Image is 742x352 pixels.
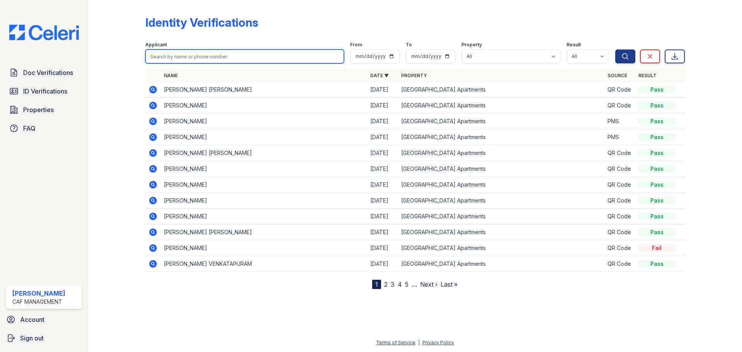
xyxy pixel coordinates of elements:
[161,129,367,145] td: [PERSON_NAME]
[164,73,178,78] a: Name
[638,165,676,173] div: Pass
[604,129,635,145] td: PMS
[367,114,398,129] td: [DATE]
[441,281,458,288] a: Last »
[391,281,395,288] a: 3
[398,193,604,209] td: [GEOGRAPHIC_DATA] Apartments
[608,73,627,78] a: Source
[638,133,676,141] div: Pass
[161,161,367,177] td: [PERSON_NAME]
[367,256,398,272] td: [DATE]
[376,340,415,345] a: Terms of Service
[604,256,635,272] td: QR Code
[638,244,676,252] div: Fail
[638,181,676,189] div: Pass
[638,260,676,268] div: Pass
[161,177,367,193] td: [PERSON_NAME]
[412,280,417,289] span: …
[367,177,398,193] td: [DATE]
[3,312,85,327] a: Account
[398,114,604,129] td: [GEOGRAPHIC_DATA] Apartments
[367,129,398,145] td: [DATE]
[23,87,67,96] span: ID Verifications
[405,281,408,288] a: 5
[367,209,398,224] td: [DATE]
[161,145,367,161] td: [PERSON_NAME] [PERSON_NAME]
[638,86,676,94] div: Pass
[145,42,167,48] label: Applicant
[161,209,367,224] td: [PERSON_NAME]
[638,149,676,157] div: Pass
[418,340,420,345] div: |
[604,82,635,98] td: QR Code
[20,315,44,324] span: Account
[12,298,65,306] div: CAF Management
[6,65,82,80] a: Doc Verifications
[367,193,398,209] td: [DATE]
[3,330,85,346] a: Sign out
[398,240,604,256] td: [GEOGRAPHIC_DATA] Apartments
[20,333,44,343] span: Sign out
[604,193,635,209] td: QR Code
[367,161,398,177] td: [DATE]
[161,240,367,256] td: [PERSON_NAME]
[6,121,82,136] a: FAQ
[406,42,412,48] label: To
[604,177,635,193] td: QR Code
[638,102,676,109] div: Pass
[23,105,54,114] span: Properties
[567,42,581,48] label: Result
[161,114,367,129] td: [PERSON_NAME]
[398,145,604,161] td: [GEOGRAPHIC_DATA] Apartments
[604,114,635,129] td: PMS
[161,98,367,114] td: [PERSON_NAME]
[604,98,635,114] td: QR Code
[367,98,398,114] td: [DATE]
[398,177,604,193] td: [GEOGRAPHIC_DATA] Apartments
[638,213,676,220] div: Pass
[398,281,402,288] a: 4
[161,193,367,209] td: [PERSON_NAME]
[461,42,482,48] label: Property
[367,82,398,98] td: [DATE]
[370,73,389,78] a: Date ▼
[398,98,604,114] td: [GEOGRAPHIC_DATA] Apartments
[23,68,73,77] span: Doc Verifications
[12,289,65,298] div: [PERSON_NAME]
[6,83,82,99] a: ID Verifications
[161,82,367,98] td: [PERSON_NAME] [PERSON_NAME]
[3,25,85,40] img: CE_Logo_Blue-a8612792a0a2168367f1c8372b55b34899dd931a85d93a1a3d3e32e68fde9ad4.png
[638,197,676,204] div: Pass
[398,256,604,272] td: [GEOGRAPHIC_DATA] Apartments
[161,256,367,272] td: [PERSON_NAME] VENKATAPURAM
[350,42,362,48] label: From
[398,129,604,145] td: [GEOGRAPHIC_DATA] Apartments
[604,224,635,240] td: QR Code
[638,228,676,236] div: Pass
[420,281,437,288] a: Next ›
[604,145,635,161] td: QR Code
[367,224,398,240] td: [DATE]
[367,240,398,256] td: [DATE]
[401,73,427,78] a: Property
[638,73,657,78] a: Result
[23,124,36,133] span: FAQ
[384,281,388,288] a: 2
[398,224,604,240] td: [GEOGRAPHIC_DATA] Apartments
[372,280,381,289] div: 1
[145,49,344,63] input: Search by name or phone number
[638,117,676,125] div: Pass
[398,82,604,98] td: [GEOGRAPHIC_DATA] Apartments
[398,209,604,224] td: [GEOGRAPHIC_DATA] Apartments
[161,224,367,240] td: [PERSON_NAME] [PERSON_NAME]
[367,145,398,161] td: [DATE]
[604,209,635,224] td: QR Code
[422,340,454,345] a: Privacy Policy
[145,15,258,29] div: Identity Verifications
[398,161,604,177] td: [GEOGRAPHIC_DATA] Apartments
[6,102,82,117] a: Properties
[604,240,635,256] td: QR Code
[604,161,635,177] td: QR Code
